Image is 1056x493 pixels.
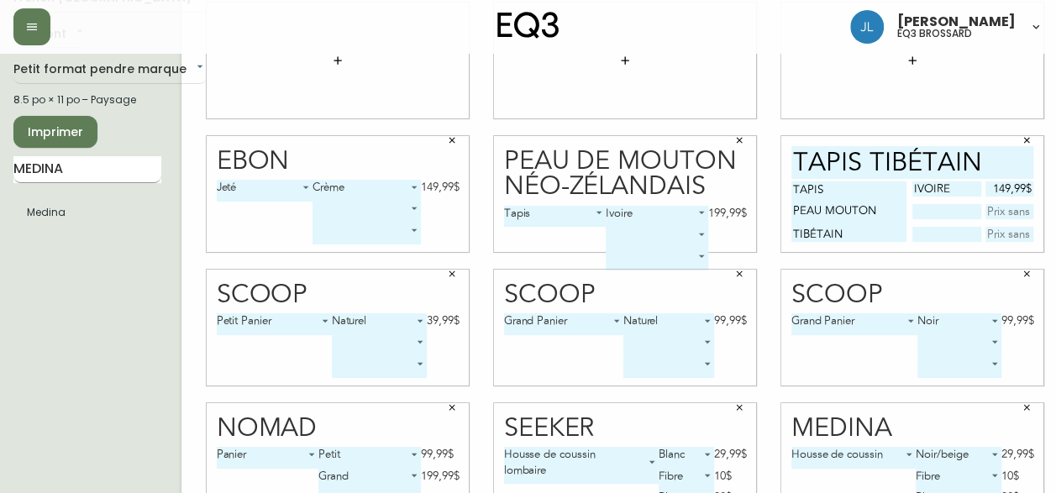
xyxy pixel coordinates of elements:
[217,416,460,442] div: Nomad
[714,469,747,484] div: 10$
[850,10,884,44] img: 4c684eb21b92554db63a26dcce857022
[421,180,460,195] div: 149,99$
[421,469,460,484] div: 199,99$
[606,206,708,228] div: Ivoire
[504,206,607,228] div: Tapis
[497,12,560,39] img: logo
[427,313,460,328] div: 39,99$
[504,149,747,200] div: Peau de mouton néo-zélandais
[659,469,714,490] div: Fibre
[1001,313,1034,328] div: 99,99$
[791,282,1034,308] div: Scoop
[916,469,1001,490] div: Fibre
[13,198,161,227] li: Medina
[217,447,319,469] div: Panier
[504,416,747,442] div: Seeker
[659,447,714,469] div: Blanc
[332,313,427,335] div: Naturel
[504,282,747,308] div: Scoop
[791,447,916,469] div: Housse de coussin
[421,447,460,462] div: 99,99$
[916,447,1001,469] div: Noir/beige
[1001,469,1034,484] div: 10$
[985,227,1034,242] input: Prix sans le $
[217,149,460,175] div: Ebon
[791,181,906,242] textarea: TAPIS PEAU MOUTON TIBÉTAIN
[791,313,917,335] div: Grand Panier
[985,181,1034,197] input: Prix sans le $
[917,313,1001,335] div: Noir
[985,204,1034,219] input: Prix sans le $
[791,416,1034,442] div: Medina
[897,15,1016,29] span: [PERSON_NAME]
[217,180,313,202] div: Jeté
[318,447,421,469] div: Petit
[13,156,161,183] input: Recherche
[313,180,421,202] div: Crème
[13,92,161,108] div: 8.5 po × 11 po – Paysage
[504,313,623,335] div: Grand Panier
[217,313,332,335] div: Petit Panier
[708,206,747,221] div: 199,99$
[27,122,84,143] span: Imprimer
[897,29,972,39] h5: eq3 brossard
[714,313,747,328] div: 99,99$
[13,56,207,84] div: Petit format pendre marque
[714,447,747,462] div: 29,99$
[318,469,421,490] div: Grand
[623,313,714,335] div: Naturel
[1001,447,1034,462] div: 29,99$
[13,116,97,148] button: Imprimer
[217,282,460,308] div: Scoop
[504,447,659,484] div: Housse de coussin lombaire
